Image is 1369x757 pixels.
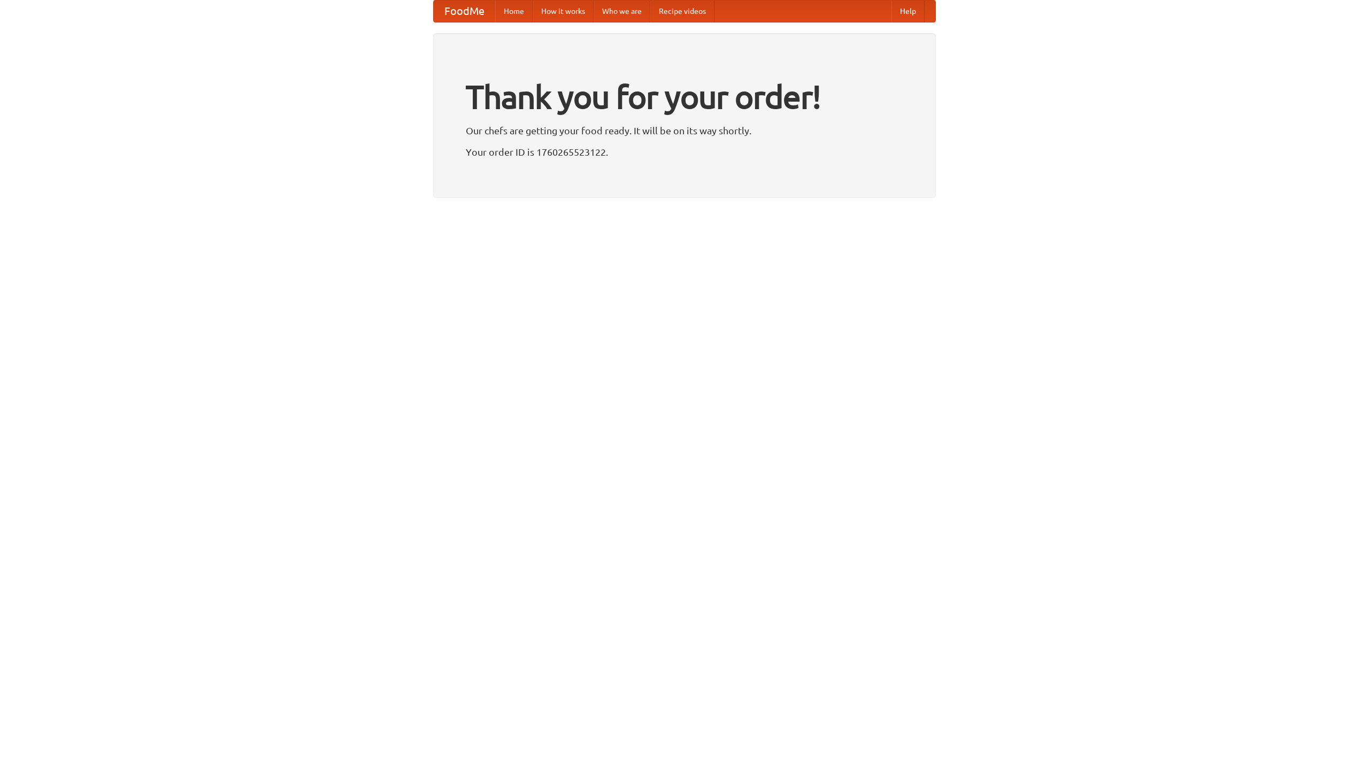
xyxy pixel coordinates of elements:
a: Who we are [594,1,650,22]
a: How it works [533,1,594,22]
a: Recipe videos [650,1,714,22]
h1: Thank you for your order! [466,71,903,123]
a: Home [495,1,533,22]
a: Help [891,1,925,22]
p: Your order ID is 1760265523122. [466,144,903,160]
a: FoodMe [434,1,495,22]
p: Our chefs are getting your food ready. It will be on its way shortly. [466,123,903,139]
